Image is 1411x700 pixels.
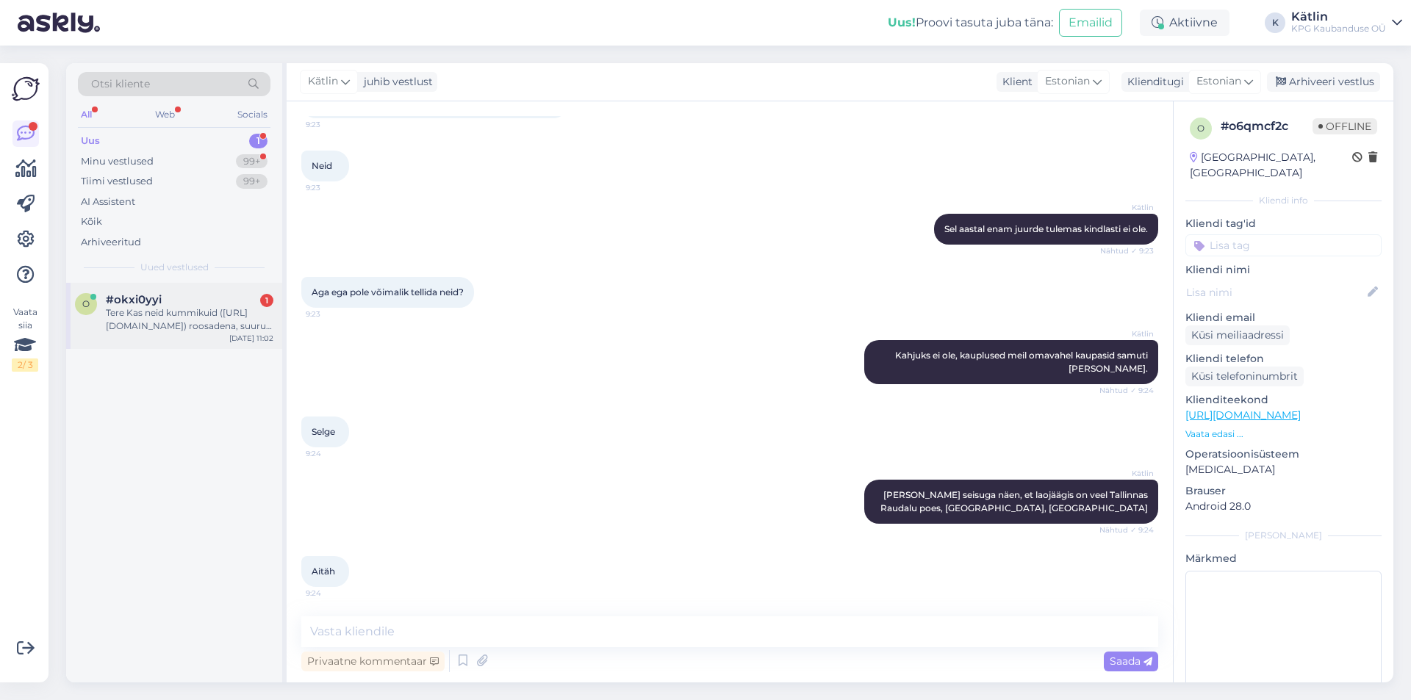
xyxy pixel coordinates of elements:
[880,489,1150,513] span: [PERSON_NAME] seisuga näen, et laojäägis on veel Tallinnas Raudalu poes, [GEOGRAPHIC_DATA], [GEOG...
[236,174,268,189] div: 99+
[1045,73,1090,90] span: Estonian
[140,261,209,274] span: Uued vestlused
[944,223,1148,234] span: Sel aastal enam juurde tulemas kindlasti ei ole.
[12,358,38,372] div: 2 / 3
[106,306,273,333] div: Tere Kas neid kummikuid ([URL][DOMAIN_NAME]) roosadena, suurus 22 on [PERSON_NAME] tallinna kaupl...
[306,448,361,459] span: 9:24
[888,14,1053,32] div: Proovi tasuta juba täna:
[312,426,335,437] span: Selge
[1185,367,1304,386] div: Küsi telefoninumbrit
[236,154,268,169] div: 99+
[1185,310,1382,325] p: Kliendi email
[1185,262,1382,278] p: Kliendi nimi
[1185,427,1382,441] p: Vaata edasi ...
[306,588,361,599] span: 9:24
[78,105,95,124] div: All
[1140,10,1229,36] div: Aktiivne
[1185,194,1382,207] div: Kliendi info
[1059,9,1122,37] button: Emailid
[888,15,916,29] b: Uus!
[91,76,150,92] span: Otsi kliente
[12,306,38,372] div: Vaata siia
[1099,468,1154,479] span: Kätlin
[312,286,464,297] span: Aga ega pole võimalik tellida neid?
[1185,483,1382,499] p: Brauser
[997,74,1033,90] div: Klient
[1291,11,1402,35] a: KätlinKPG Kaubanduse OÜ
[1099,385,1154,396] span: Nähtud ✓ 9:24
[301,652,445,671] div: Privaatne kommentaar
[81,174,153,189] div: Tiimi vestlused
[1291,23,1386,35] div: KPG Kaubanduse OÜ
[234,105,270,124] div: Socials
[1185,351,1382,367] p: Kliendi telefon
[1197,123,1204,134] span: o
[1185,529,1382,542] div: [PERSON_NAME]
[358,74,433,90] div: juhib vestlust
[1185,551,1382,566] p: Märkmed
[1185,234,1382,256] input: Lisa tag
[1185,408,1301,422] a: [URL][DOMAIN_NAME]
[1185,447,1382,462] p: Operatsioonisüsteem
[1190,150,1352,181] div: [GEOGRAPHIC_DATA], [GEOGRAPHIC_DATA]
[1265,12,1285,33] div: K
[81,154,154,169] div: Minu vestlused
[312,160,332,171] span: Neid
[152,105,178,124] div: Web
[82,298,90,309] span: o
[308,73,338,90] span: Kätlin
[1186,284,1365,300] input: Lisa nimi
[81,214,102,229] div: Kõik
[260,294,273,307] div: 1
[306,119,361,130] span: 9:23
[1099,524,1154,535] span: Nähtud ✓ 9:24
[81,235,141,250] div: Arhiveeritud
[106,293,162,306] span: #okxi0yyi
[1099,202,1154,213] span: Kätlin
[306,182,361,193] span: 9:23
[312,566,335,577] span: Aitäh
[1099,245,1154,256] span: Nähtud ✓ 9:23
[1099,328,1154,339] span: Kätlin
[1185,499,1382,514] p: Android 28.0
[12,75,40,103] img: Askly Logo
[1121,74,1184,90] div: Klienditugi
[1221,118,1313,135] div: # o6qmcf2c
[1185,462,1382,477] p: [MEDICAL_DATA]
[1110,654,1152,668] span: Saada
[229,333,273,344] div: [DATE] 11:02
[1291,11,1386,23] div: Kätlin
[1185,216,1382,231] p: Kliendi tag'id
[1196,73,1241,90] span: Estonian
[249,134,268,148] div: 1
[1185,392,1382,408] p: Klienditeekond
[895,350,1150,374] span: Kahjuks ei ole, kauplused meil omavahel kaupasid samuti [PERSON_NAME].
[1185,325,1290,345] div: Küsi meiliaadressi
[81,195,135,209] div: AI Assistent
[81,134,100,148] div: Uus
[1267,72,1380,92] div: Arhiveeri vestlus
[1313,118,1377,134] span: Offline
[306,308,361,320] span: 9:23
